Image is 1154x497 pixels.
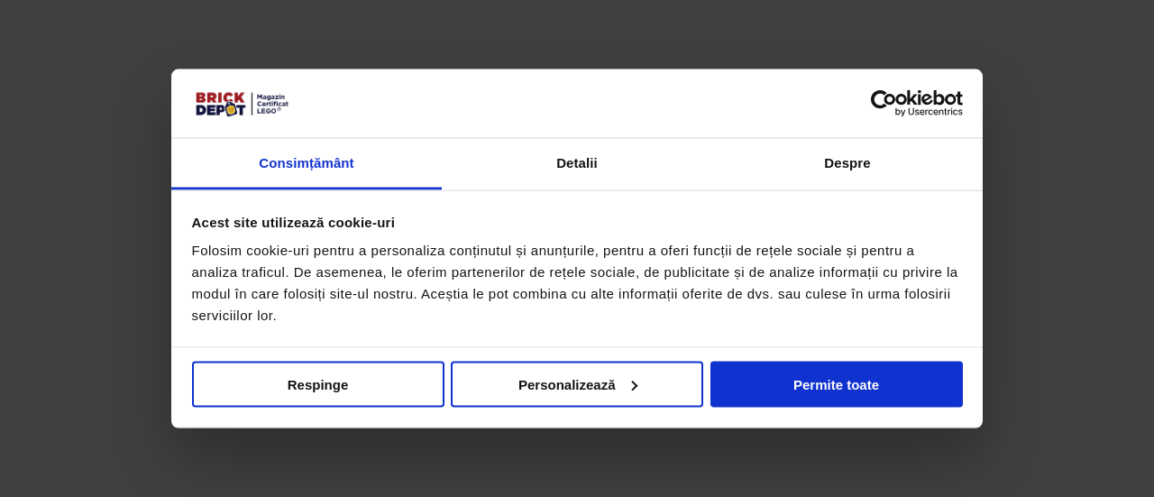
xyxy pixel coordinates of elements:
[192,89,291,118] img: siglă
[192,240,963,327] div: Folosim cookie-uri pentru a personaliza conținutul și anunțurile, pentru a oferi funcții de rețel...
[192,211,963,233] div: Acest site utilizează cookie-uri
[171,139,442,190] a: Consimțământ
[712,139,983,190] a: Despre
[805,89,963,116] a: Usercentrics Cookiebot - opens in a new window
[192,361,444,407] button: Respinge
[710,361,963,407] button: Permite toate
[442,139,712,190] a: Detalii
[451,361,703,407] button: Personalizează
